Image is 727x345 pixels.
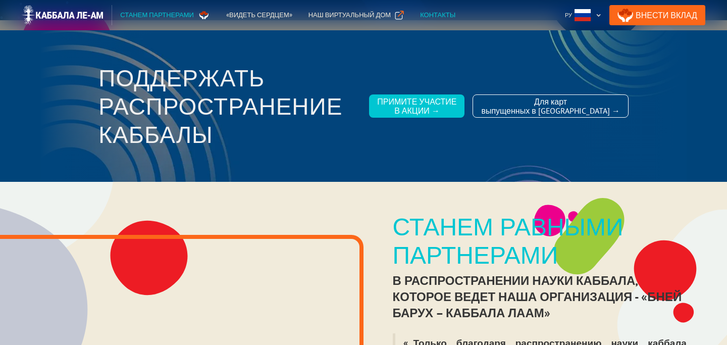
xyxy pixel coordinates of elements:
[565,10,572,20] div: Ру
[481,97,619,115] div: Для карт выпущенных в [GEOGRAPHIC_DATA] →
[369,94,464,118] a: Примите участиев акции →
[226,10,292,20] div: «Видеть сердцем»
[300,5,412,25] a: Наш виртуальный дом
[120,10,194,20] div: Станем партнерами
[112,5,218,25] a: Станем партнерами
[218,5,300,25] a: «Видеть сердцем»
[609,5,705,25] a: Внести Вклад
[377,97,456,115] div: Примите участие в акции →
[412,5,463,25] a: Контакты
[473,94,628,118] a: Для картвыпущенных в [GEOGRAPHIC_DATA] →
[98,64,361,149] h3: Поддержать распространение каббалы
[561,5,605,25] div: Ру
[308,10,391,20] div: Наш виртуальный дом
[420,10,455,20] div: Контакты
[393,212,698,269] div: Станем равными партнерами
[393,273,698,321] div: в распространении науки каббала, которое ведет наша организация - «Бней Барух – Каббала лаАм»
